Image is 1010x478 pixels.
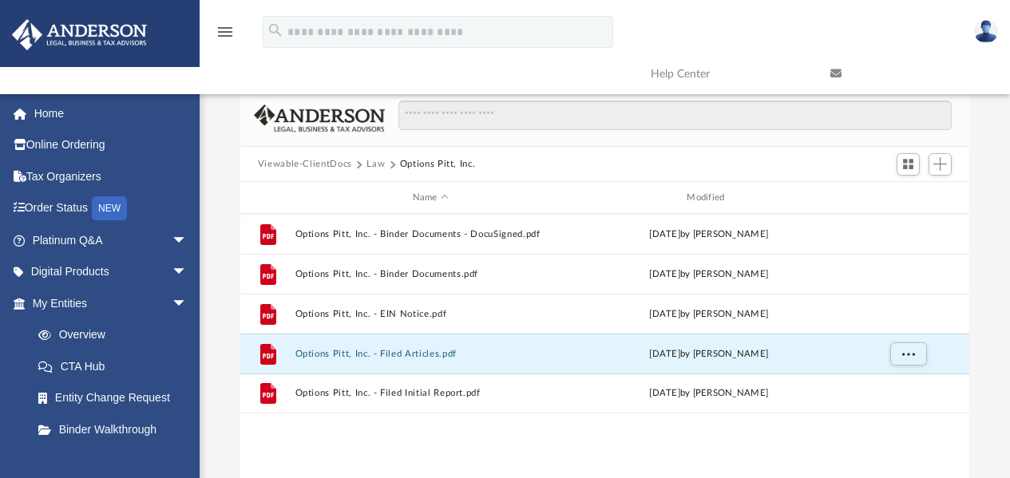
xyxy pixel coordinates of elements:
[295,269,566,279] button: Options Pitt, Inc. - Binder Documents.pdf
[295,349,566,359] button: Options Pitt, Inc. - Filed Articles.pdf
[366,157,385,172] button: Law
[572,191,844,205] div: Modified
[11,256,212,288] a: Digital Productsarrow_drop_down
[248,191,287,205] div: id
[295,309,566,319] button: Options Pitt, Inc. - EIN Notice.pdf
[7,19,152,50] img: Anderson Advisors Platinum Portal
[294,191,565,205] div: Name
[172,224,204,257] span: arrow_drop_down
[11,129,212,161] a: Online Ordering
[258,157,352,172] button: Viewable-ClientDocs
[11,224,212,256] a: Platinum Q&Aarrow_drop_down
[573,267,845,282] div: [DATE] by [PERSON_NAME]
[267,22,284,39] i: search
[216,30,235,41] a: menu
[929,153,953,176] button: Add
[398,101,952,131] input: Search files and folders
[400,157,476,172] button: Options Pitt, Inc.
[573,386,845,401] div: [DATE] by [PERSON_NAME]
[172,287,204,320] span: arrow_drop_down
[22,445,204,477] a: My Blueprint
[295,229,566,239] button: Options Pitt, Inc. - Binder Documents - DocuSigned.pdf
[851,191,963,205] div: id
[573,347,845,361] div: [DATE] by [PERSON_NAME]
[11,97,212,129] a: Home
[974,20,998,43] img: User Pic
[11,287,212,319] a: My Entitiesarrow_drop_down
[889,342,926,366] button: More options
[295,389,566,399] button: Options Pitt, Inc. - Filed Initial Report.pdf
[639,42,818,105] a: Help Center
[22,319,212,351] a: Overview
[11,160,212,192] a: Tax Organizers
[22,382,212,414] a: Entity Change Request
[22,413,212,445] a: Binder Walkthrough
[11,192,212,225] a: Order StatusNEW
[92,196,127,220] div: NEW
[216,22,235,41] i: menu
[897,153,921,176] button: Switch to Grid View
[573,307,845,322] div: [DATE] by [PERSON_NAME]
[172,256,204,289] span: arrow_drop_down
[573,227,845,242] div: [DATE] by [PERSON_NAME]
[22,350,212,382] a: CTA Hub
